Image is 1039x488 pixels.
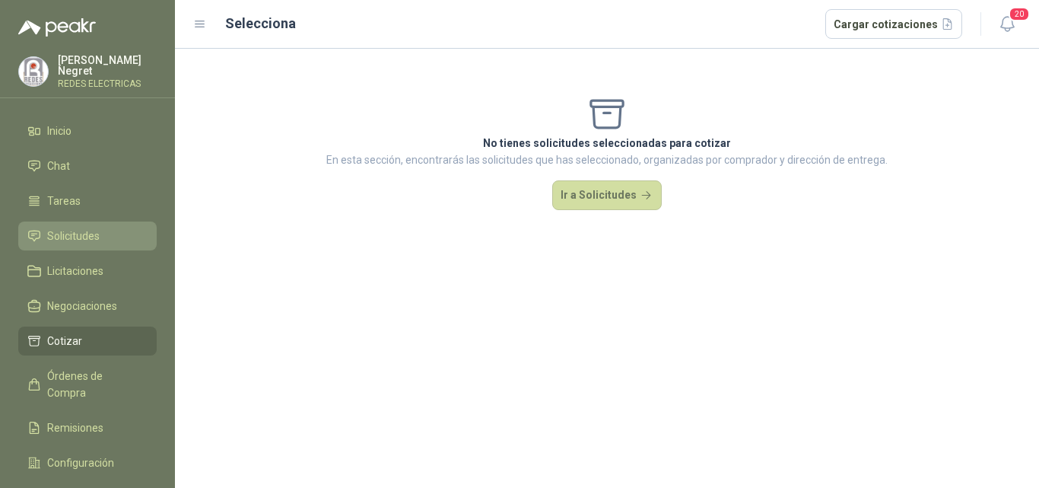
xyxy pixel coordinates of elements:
p: No tienes solicitudes seleccionadas para cotizar [326,135,888,152]
p: REDES ELECTRICAS [58,79,157,88]
a: Solicitudes [18,222,157,250]
img: Logo peakr [18,18,96,37]
span: 20 [1009,7,1030,21]
span: Licitaciones [47,263,103,279]
p: En esta sección, encontrarás las solicitudes que has seleccionado, organizadas por comprador y di... [326,152,888,168]
a: Cotizar [18,327,157,356]
a: Inicio [18,116,157,145]
a: Chat [18,152,157,180]
span: Solicitudes [47,228,100,244]
span: Configuración [47,455,114,471]
a: Remisiones [18,413,157,442]
span: Chat [47,158,70,174]
a: Tareas [18,187,157,215]
span: Remisiones [47,419,103,436]
h2: Selecciona [225,13,296,34]
button: Cargar cotizaciones [825,9,963,40]
a: Configuración [18,448,157,477]
span: Órdenes de Compra [47,368,142,401]
p: [PERSON_NAME] Negret [58,55,157,76]
img: Company Logo [19,57,48,86]
button: 20 [993,11,1021,38]
span: Negociaciones [47,298,117,314]
a: Órdenes de Compra [18,362,157,407]
a: Negociaciones [18,292,157,321]
span: Cotizar [47,333,82,349]
button: Ir a Solicitudes [552,180,662,211]
a: Licitaciones [18,257,157,285]
span: Tareas [47,193,81,209]
span: Inicio [47,123,71,139]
